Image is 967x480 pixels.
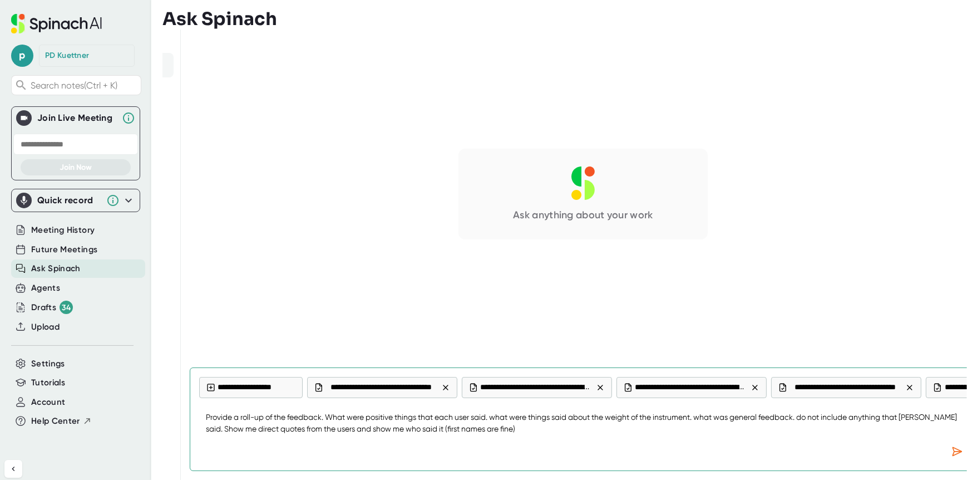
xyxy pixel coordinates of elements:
button: Ask Spinach [31,262,81,275]
button: Settings [31,357,65,370]
span: p [11,45,33,67]
button: Account [31,396,65,409]
button: Collapse sidebar [4,460,22,478]
textarea: Provide a roll-up of the feedback. What were positive things that each user said. what were thing... [199,405,967,442]
button: Help Center [31,415,92,428]
button: Agents [31,282,60,295]
div: PD Kuettner [45,51,89,61]
button: Tutorials [31,376,65,389]
div: Ask anything about your work [513,209,653,222]
button: Drafts 34 [31,301,73,314]
div: Send message [947,442,967,462]
button: Join Now [21,159,131,175]
span: Help Center [31,415,80,428]
span: Join Now [60,163,92,172]
button: Future Meetings [31,243,97,256]
div: 34 [60,301,73,314]
button: Meeting History [31,224,95,237]
div: Join Live MeetingJoin Live Meeting [16,107,135,129]
h3: Ask Spinach [162,8,277,30]
button: Upload [31,321,60,334]
div: Join Live Meeting [37,112,116,124]
div: Quick record [16,189,135,212]
span: Search notes (Ctrl + K) [31,80,138,91]
img: Join Live Meeting [18,112,29,124]
div: Drafts [31,301,73,314]
div: Quick record [37,195,101,206]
